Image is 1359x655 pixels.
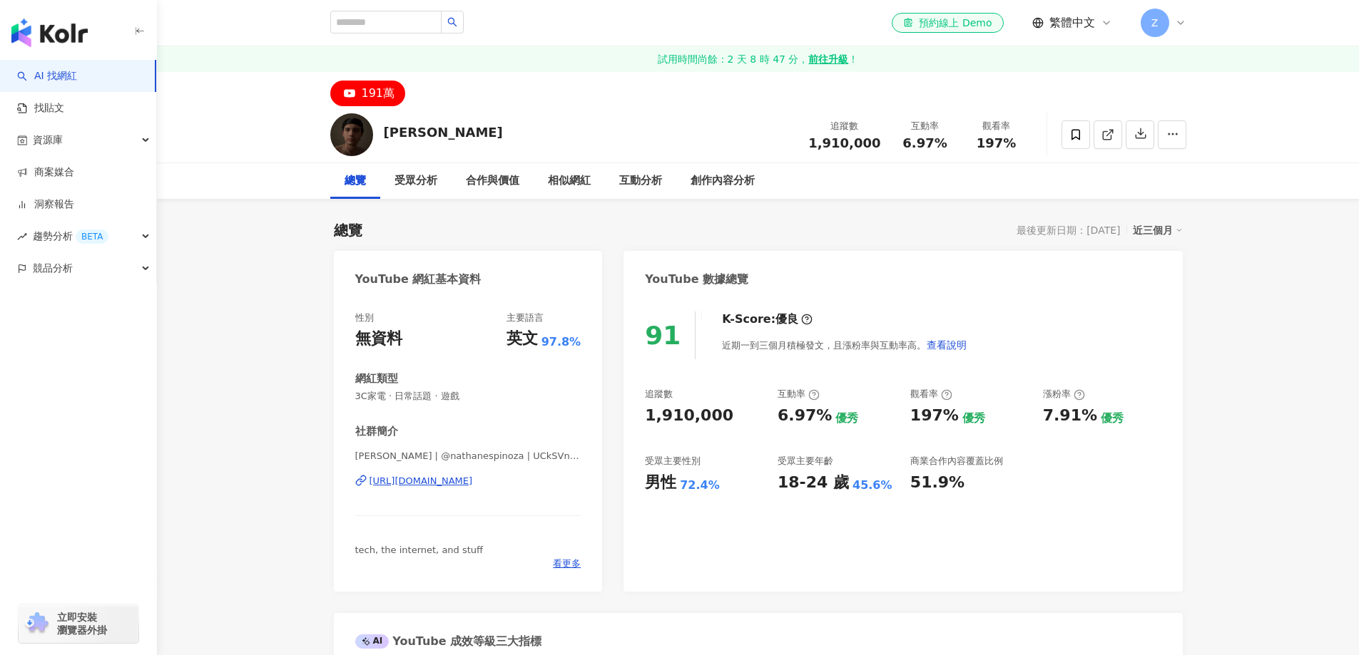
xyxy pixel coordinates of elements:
div: 性別 [355,311,374,324]
div: 創作內容分析 [691,172,755,190]
div: YouTube 成效等級三大指標 [355,634,542,649]
div: 總覽 [345,172,366,190]
div: 相似網紅 [548,172,591,190]
button: 查看說明 [926,331,967,359]
div: 男性 [645,472,676,494]
div: BETA [76,229,108,244]
a: 找貼文 [17,101,64,115]
div: 優秀 [1101,411,1124,426]
div: YouTube 數據總覽 [645,272,748,287]
div: 受眾主要年齡 [778,455,833,468]
div: 追蹤數 [645,388,673,401]
div: 18-24 歲 [778,472,849,494]
span: 查看說明 [927,339,967,351]
div: AI [355,634,390,649]
span: 1,910,000 [808,135,880,150]
span: 繁體中文 [1049,15,1095,31]
img: chrome extension [23,612,51,635]
div: 合作與價值 [466,172,519,190]
div: 91 [645,321,681,350]
div: 45.6% [852,478,892,493]
a: searchAI 找網紅 [17,69,77,83]
div: 互動分析 [619,172,662,190]
div: 社群簡介 [355,424,398,439]
div: 網紅類型 [355,371,398,386]
div: 觀看率 [910,388,952,401]
div: 總覽 [334,220,362,240]
span: 6.97% [902,136,947,150]
div: 優秀 [962,411,985,426]
a: 試用時間尚餘：2 天 8 時 47 分，前往升級！ [157,46,1359,72]
a: chrome extension立即安裝 瀏覽器外掛 [19,604,138,643]
div: 近期一到三個月積極發文，且漲粉率與互動率高。 [722,331,967,359]
div: 商業合作內容覆蓋比例 [910,455,1003,468]
div: 51.9% [910,472,964,494]
div: 1,910,000 [645,405,733,427]
img: logo [11,19,88,47]
div: 優秀 [835,411,858,426]
div: 主要語言 [507,311,544,324]
div: [URL][DOMAIN_NAME] [370,475,473,488]
span: 看更多 [553,557,581,570]
div: 英文 [507,328,538,350]
span: 97.8% [541,334,581,350]
div: 近三個月 [1133,221,1183,239]
div: 追蹤數 [808,119,880,133]
span: 趨勢分析 [33,220,108,252]
div: YouTube 網紅基本資料 [355,272,482,287]
div: 191萬 [362,83,395,103]
strong: 前往升級 [808,52,848,66]
div: 互動率 [898,119,952,133]
span: Z [1151,15,1159,31]
div: 最後更新日期：[DATE] [1017,225,1120,236]
div: 優良 [775,311,798,327]
span: search [447,17,457,27]
div: 受眾分析 [395,172,437,190]
span: 3C家電 · 日常話題 · 遊戲 [355,390,581,403]
div: 預約線上 Demo [903,16,992,30]
div: [PERSON_NAME] [384,123,503,141]
a: 洞察報告 [17,197,74,212]
div: 受眾主要性別 [645,455,701,468]
span: 資源庫 [33,124,63,156]
img: KOL Avatar [330,113,373,156]
button: 191萬 [330,81,406,106]
div: 6.97% [778,405,832,427]
div: 互動率 [778,388,820,401]
span: tech, the internet, and stuff [355,545,484,555]
a: 預約線上 Demo [892,13,1003,33]
span: 立即安裝 瀏覽器外掛 [57,611,107,636]
div: 72.4% [680,478,720,493]
span: [PERSON_NAME] | @nathanespinoza | UCkSVnUZq3q14lVajaQAlLpA [355,450,581,463]
span: 197% [977,136,1017,150]
div: 無資料 [355,328,402,350]
span: rise [17,232,27,242]
a: [URL][DOMAIN_NAME] [355,475,581,488]
div: 漲粉率 [1043,388,1085,401]
div: 觀看率 [969,119,1024,133]
div: K-Score : [722,311,813,327]
div: 7.91% [1043,405,1097,427]
span: 競品分析 [33,252,73,284]
div: 197% [910,405,959,427]
a: 商案媒合 [17,165,74,180]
